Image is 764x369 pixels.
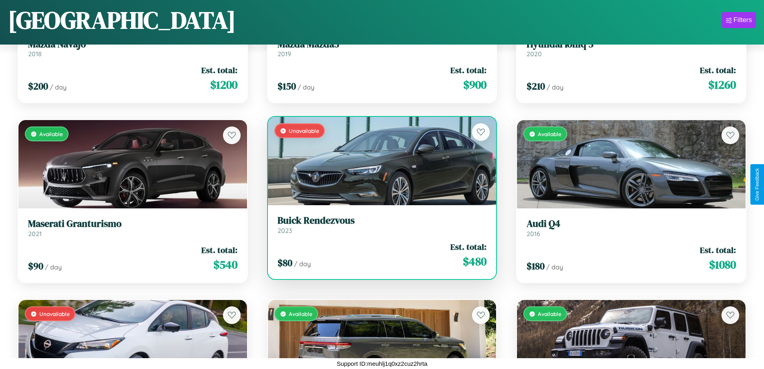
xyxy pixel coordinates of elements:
span: / day [298,83,314,91]
span: $ 480 [463,253,486,269]
h3: Buick Rendezvous [278,215,487,226]
div: Give Feedback [754,168,760,201]
span: / day [294,260,311,268]
span: Est. total: [201,64,237,76]
span: Available [39,130,63,137]
span: Available [289,310,312,317]
span: $ 150 [278,80,296,93]
span: Est. total: [201,244,237,256]
span: $ 80 [278,256,292,269]
a: Buick Rendezvous2023 [278,215,487,234]
span: Est. total: [450,64,486,76]
span: Available [538,130,561,137]
a: Mazda Navajo2018 [28,39,237,58]
span: $ 540 [213,257,237,273]
span: $ 1200 [210,77,237,93]
h3: Audi Q4 [527,218,736,230]
span: Est. total: [700,244,736,256]
span: Est. total: [450,241,486,253]
span: 2021 [28,230,42,238]
span: Available [538,310,561,317]
span: / day [546,263,563,271]
a: Audi Q42016 [527,218,736,238]
div: Filters [734,16,752,24]
a: Mazda Mazda32019 [278,39,487,58]
span: 2020 [527,50,542,58]
span: / day [45,263,62,271]
span: 2016 [527,230,540,238]
button: Filters [722,12,756,28]
span: $ 1080 [709,257,736,273]
span: 2019 [278,50,291,58]
span: $ 1260 [708,77,736,93]
span: Unavailable [39,310,70,317]
span: $ 200 [28,80,48,93]
span: Est. total: [700,64,736,76]
span: 2018 [28,50,42,58]
p: Support ID: meuhlj1q0xz2cuz2hrta [337,358,428,369]
h1: [GEOGRAPHIC_DATA] [8,4,236,37]
span: $ 90 [28,259,43,273]
span: / day [50,83,67,91]
h3: Maserati Granturismo [28,218,237,230]
a: Hyundai Ioniq 52020 [527,39,736,58]
span: $ 180 [527,259,545,273]
span: 2023 [278,226,292,234]
span: $ 900 [463,77,486,93]
span: Unavailable [289,127,319,134]
a: Maserati Granturismo2021 [28,218,237,238]
span: $ 210 [527,80,545,93]
span: / day [547,83,563,91]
